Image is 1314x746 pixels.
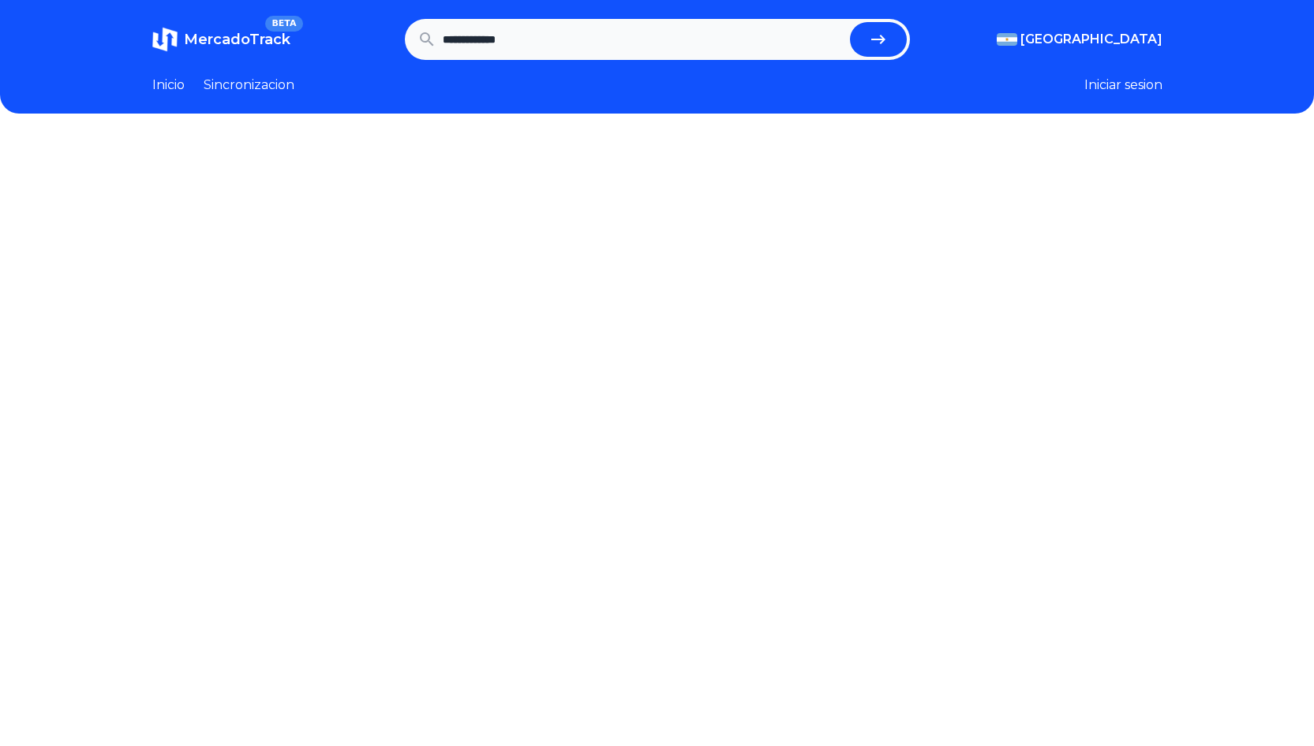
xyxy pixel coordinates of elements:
button: [GEOGRAPHIC_DATA] [997,30,1162,49]
a: Inicio [152,76,185,95]
a: Sincronizacion [204,76,294,95]
span: [GEOGRAPHIC_DATA] [1020,30,1162,49]
img: MercadoTrack [152,27,178,52]
a: MercadoTrackBETA [152,27,290,52]
span: BETA [265,16,302,32]
img: Argentina [997,33,1017,46]
button: Iniciar sesion [1084,76,1162,95]
span: MercadoTrack [184,31,290,48]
